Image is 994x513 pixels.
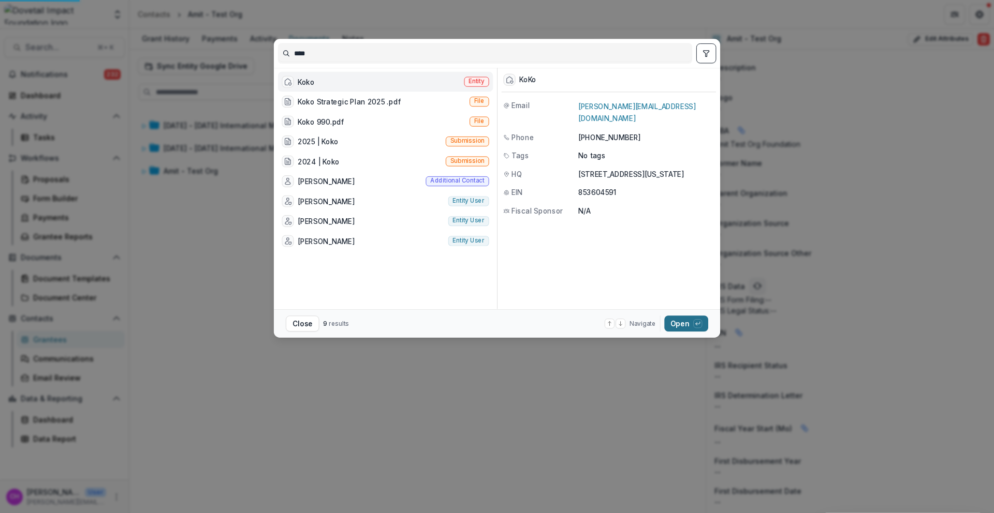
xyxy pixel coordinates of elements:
[511,150,529,161] span: Tags
[323,320,327,327] span: 9
[298,136,339,146] div: 2025 | Koko
[578,150,606,161] p: No tags
[452,198,485,205] span: Entity user
[630,319,656,328] span: Navigate
[298,196,355,206] div: [PERSON_NAME]
[578,132,714,142] p: [PHONE_NUMBER]
[578,102,696,123] a: [PERSON_NAME][EMAIL_ADDRESS][DOMAIN_NAME]
[469,78,485,85] span: Entity
[450,158,485,165] span: Submission
[430,177,485,185] span: Additional contact
[298,156,340,167] div: 2024 | Koko
[696,43,716,63] button: toggle filters
[298,77,315,87] div: Koko
[298,116,344,127] div: Koko 990.pdf
[298,216,355,226] div: [PERSON_NAME]
[298,236,355,246] div: [PERSON_NAME]
[474,98,485,105] span: File
[664,315,708,331] button: Open
[519,76,536,84] div: KoKo
[511,206,563,216] span: Fiscal Sponsor
[578,187,714,198] p: 853604591
[452,217,485,224] span: Entity user
[298,176,355,186] div: [PERSON_NAME]
[511,187,523,198] span: EIN
[450,138,485,145] span: Submission
[578,206,714,216] p: N/A
[511,132,534,142] span: Phone
[452,237,485,245] span: Entity user
[511,169,522,179] span: HQ
[474,118,485,125] span: File
[511,100,530,111] span: Email
[329,320,349,327] span: results
[286,315,319,331] button: Close
[578,169,714,179] p: [STREET_ADDRESS][US_STATE]
[298,96,401,107] div: Koko Strategic Plan 2025 .pdf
